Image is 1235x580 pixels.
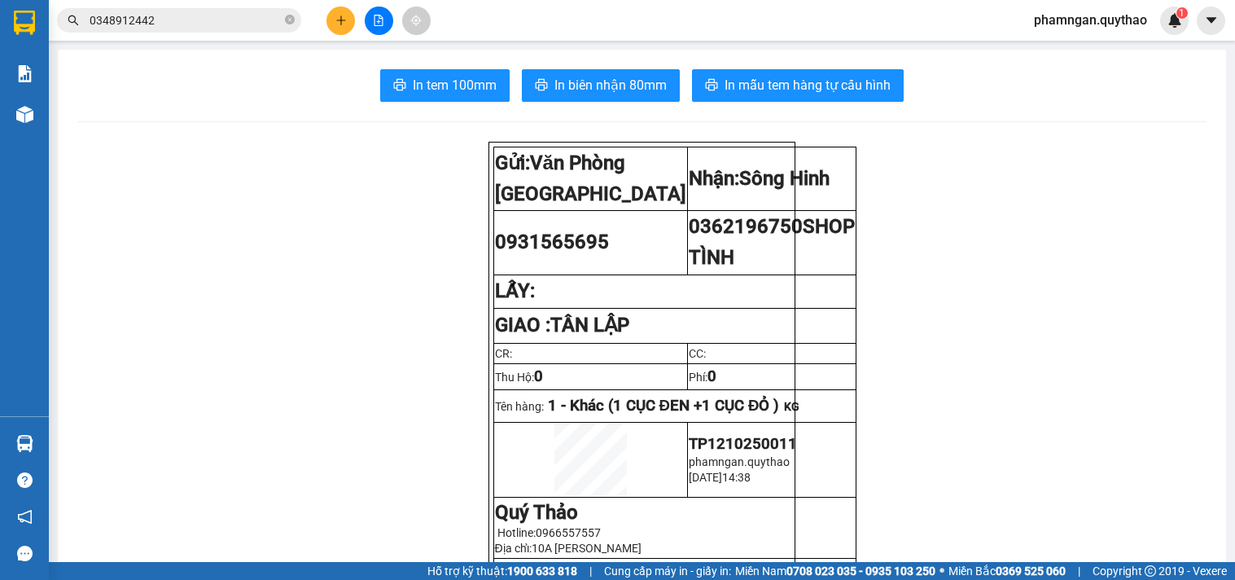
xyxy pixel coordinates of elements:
span: close-circle [285,13,295,29]
span: Miền Nam [735,562,935,580]
button: plus [326,7,355,35]
span: Sông Hinh [739,167,830,190]
td: Phí: [687,363,856,389]
span: In biên nhận 80mm [554,75,667,95]
strong: 0369 525 060 [996,565,1066,578]
span: 0362196750 [689,215,855,269]
img: logo-vxr [14,11,35,35]
td: CC: [687,343,856,363]
button: file-add [365,7,393,35]
span: ⚪️ [939,568,944,574]
span: notification [17,509,33,525]
button: printerIn mẫu tem hàng tự cấu hình [692,69,904,102]
span: Văn Phòng [GEOGRAPHIC_DATA] [495,152,686,205]
span: Hotline: [497,526,601,539]
span: file-add [373,15,384,26]
strong: 0708 023 035 - 0935 103 250 [786,565,935,578]
strong: GIAO : [495,314,629,336]
strong: Nhận: [689,167,830,190]
span: aim [410,15,422,26]
strong: Gửi: [495,152,686,205]
span: phamngan.quythao [689,455,790,468]
span: caret-down [1204,13,1219,28]
span: 1 - Khác (1 CỤC ĐEN +1 CỤC ĐỎ ) [548,397,780,415]
img: solution-icon [16,65,33,82]
span: close-circle [285,15,295,24]
strong: LẤY: [495,279,535,302]
img: warehouse-icon [16,106,33,123]
span: KG [784,400,799,413]
img: icon-new-feature [1167,13,1182,28]
span: Hỗ trợ kỹ thuật: [427,562,577,580]
span: In mẫu tem hàng tự cấu hình [725,75,891,95]
span: TÂN LẬP [550,314,629,336]
sup: 1 [1176,7,1188,19]
button: caret-down [1197,7,1225,35]
td: Thu Hộ: [493,363,687,389]
span: printer [705,78,718,94]
span: message [17,546,33,561]
td: CR: [493,343,687,363]
span: 0 [534,367,543,385]
span: plus [335,15,347,26]
td: Phát triển bởi [DOMAIN_NAME] [493,558,856,579]
button: printerIn tem 100mm [380,69,510,102]
span: 14:38 [722,471,751,484]
span: 0966557557 [536,526,601,539]
span: copyright [1145,565,1156,577]
span: printer [393,78,406,94]
span: In tem 100mm [413,75,497,95]
span: printer [535,78,548,94]
span: 0931565695 [495,231,609,253]
span: question-circle [17,472,33,488]
span: Cung cấp máy in - giấy in: [604,562,731,580]
span: | [1078,562,1080,580]
span: 0 [707,367,716,385]
span: search [68,15,79,26]
strong: Quý Thảo [495,501,578,524]
span: TP1210250011 [689,435,797,453]
p: Tên hàng: [495,397,855,415]
span: Miền Bắc [948,562,1066,580]
span: 1 [1179,7,1185,19]
button: aim [402,7,431,35]
span: phamngan.quythao [1021,10,1160,30]
button: printerIn biên nhận 80mm [522,69,680,102]
span: Địa chỉ: [495,542,642,555]
strong: 1900 633 818 [507,565,577,578]
span: 10A [PERSON_NAME] [532,542,642,555]
span: | [589,562,592,580]
img: warehouse-icon [16,435,33,452]
span: [DATE] [689,471,722,484]
input: Tìm tên, số ĐT hoặc mã đơn [90,11,282,29]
